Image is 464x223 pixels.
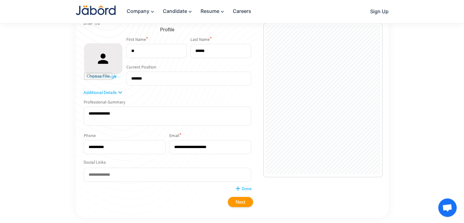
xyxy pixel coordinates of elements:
div: Social Links [82,160,253,165]
div: Last Name [190,37,251,44]
div: Additional Details [82,89,253,96]
div: Current Position [126,64,251,72]
a: Resume [194,5,227,18]
mat-icon: add [234,185,242,192]
mat-icon: keyboard_arrow_down [187,9,194,15]
a: Careers [227,5,251,18]
div: Profile [82,26,253,33]
div: Upload Image [84,74,123,79]
div: STEP 1/6 [82,21,253,26]
div: Email [169,133,251,140]
div: Phone [84,133,166,140]
mat-icon: person [84,43,123,74]
div: Done [82,185,253,192]
mat-icon: keyboard_arrow_down [149,9,157,15]
mat-icon: expand_more [117,89,124,96]
img: Jabord [76,6,116,15]
div: First Name [126,37,187,44]
mat-icon: keyboard_arrow_down [219,9,227,15]
a: Sign Up [364,5,389,18]
div: Professional-Summary [84,99,251,107]
button: Next [228,197,253,207]
div: Open chat [438,198,457,217]
a: Company [121,5,157,18]
a: Candidate [157,5,194,18]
